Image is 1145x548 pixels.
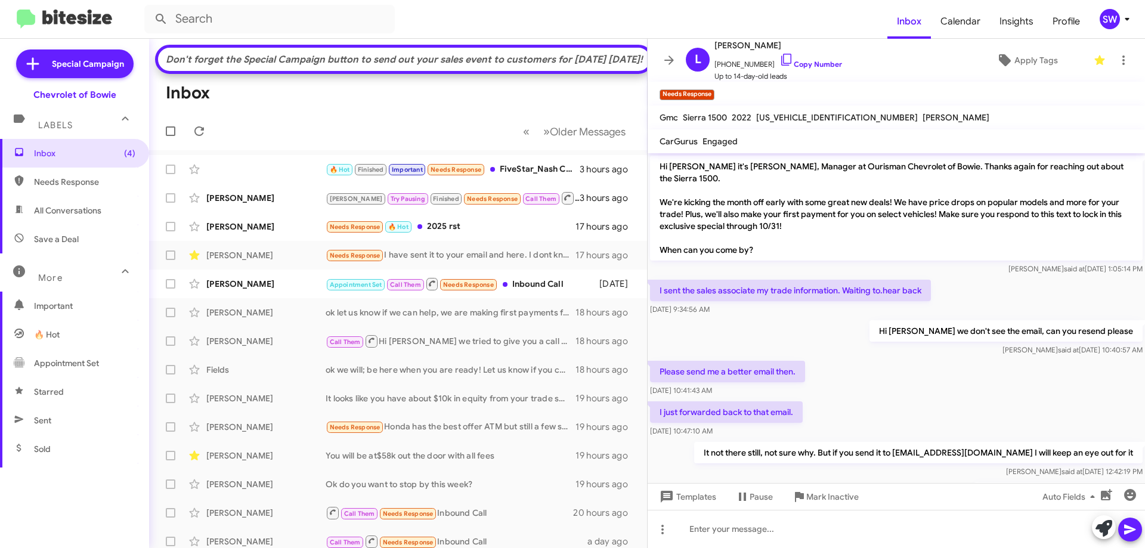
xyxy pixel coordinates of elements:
[34,176,135,188] span: Needs Response
[756,112,918,123] span: [US_VEHICLE_IDENTIFICATION_NUMBER]
[34,443,51,455] span: Sold
[750,486,773,507] span: Pause
[330,223,380,231] span: Needs Response
[650,386,712,395] span: [DATE] 10:41:43 AM
[575,364,638,376] div: 18 hours ago
[206,450,326,462] div: [PERSON_NAME]
[580,163,638,175] div: 3 hours ago
[358,166,384,174] span: Finished
[431,166,481,174] span: Needs Response
[383,538,434,546] span: Needs Response
[525,195,556,203] span: Call Them
[388,223,409,231] span: 🔥 Hot
[326,220,575,234] div: 2025 rst
[575,249,638,261] div: 17 hours ago
[714,70,842,82] span: Up to 14-day-old leads
[326,249,575,262] div: I have sent it to your email and here. I dont know else to say.
[516,119,633,144] nav: Page navigation example
[536,119,633,144] button: Next
[575,392,638,404] div: 19 hours ago
[683,112,727,123] span: Sierra 1500
[330,195,383,203] span: [PERSON_NAME]
[206,306,326,318] div: [PERSON_NAME]
[1058,345,1079,354] span: said at
[34,329,60,340] span: 🔥 Hot
[443,281,494,289] span: Needs Response
[695,50,701,69] span: L
[714,52,842,70] span: [PHONE_NUMBER]
[869,320,1143,342] p: Hi [PERSON_NAME] we don't see the email, can you resend please
[330,338,361,346] span: Call Them
[726,486,782,507] button: Pause
[694,442,1143,463] p: It not there still, not sure why. But if you send it to [EMAIL_ADDRESS][DOMAIN_NAME] I will keep ...
[38,120,73,131] span: Labels
[543,124,550,139] span: »
[326,420,575,434] div: Honda has the best offer ATM but still a few short
[575,421,638,433] div: 19 hours ago
[326,364,575,376] div: ok we will; be here when you are ready! Let us know if you can make it by the weekend before it s...
[34,147,135,159] span: Inbox
[33,89,116,101] div: Chevrolet of Bowie
[1043,4,1090,39] a: Profile
[1014,49,1058,71] span: Apply Tags
[1100,9,1120,29] div: SW
[330,166,350,174] span: 🔥 Hot
[52,58,124,70] span: Special Campaign
[648,486,726,507] button: Templates
[887,4,931,39] a: Inbox
[714,38,842,52] span: [PERSON_NAME]
[326,334,575,349] div: Hi [PERSON_NAME] we tried to give you a call back, are you still looking for the Malibu?
[383,510,434,518] span: Needs Response
[931,4,990,39] a: Calendar
[206,278,326,290] div: [PERSON_NAME]
[206,478,326,490] div: [PERSON_NAME]
[703,136,738,147] span: Engaged
[330,252,380,259] span: Needs Response
[390,281,421,289] span: Call Them
[16,49,134,78] a: Special Campaign
[965,49,1088,71] button: Apply Tags
[326,450,575,462] div: You will be at$58k out the door with all fees
[650,401,803,423] p: I just forwarded back to that email.
[1062,467,1082,476] span: said at
[206,364,326,376] div: Fields
[650,305,710,314] span: [DATE] 9:34:56 AM
[779,60,842,69] a: Copy Number
[523,124,530,139] span: «
[326,163,580,177] div: FiveStar_Nash Crn [DATE] $3.72 -2.5 Crn [DATE] $3.85 -2.5 Crn [DATE] $4.09 -0.25 Bns [DATE] $9.38...
[550,125,626,138] span: Older Messages
[344,510,375,518] span: Call Them
[575,335,638,347] div: 18 hours ago
[326,277,593,292] div: Inbound Call
[580,192,638,204] div: 3 hours ago
[326,478,575,490] div: Ok do you want to stop by this week?
[657,486,716,507] span: Templates
[391,195,425,203] span: Try Pausing
[923,112,989,123] span: [PERSON_NAME]
[732,112,751,123] span: 2022
[206,249,326,261] div: [PERSON_NAME]
[660,112,678,123] span: Gmc
[34,357,99,369] span: Appointment Set
[1008,264,1143,273] span: [PERSON_NAME] [DATE] 1:05:14 PM
[1006,467,1143,476] span: [PERSON_NAME] [DATE] 12:42:19 PM
[206,392,326,404] div: [PERSON_NAME]
[206,221,326,233] div: [PERSON_NAME]
[575,450,638,462] div: 19 hours ago
[782,486,868,507] button: Mark Inactive
[575,478,638,490] div: 19 hours ago
[575,221,638,233] div: 17 hours ago
[34,414,51,426] span: Sent
[650,156,1143,261] p: Hi [PERSON_NAME] it's [PERSON_NAME], Manager at Ourisman Chevrolet of Bowie. Thanks again for rea...
[660,136,698,147] span: CarGurus
[573,507,638,519] div: 20 hours ago
[326,191,580,206] div: Inbound Call
[206,507,326,519] div: [PERSON_NAME]
[326,306,575,318] div: ok let us know if we can help, we are making first payments for govt. employees
[587,535,638,547] div: a day ago
[660,89,714,100] small: Needs Response
[575,306,638,318] div: 18 hours ago
[650,426,713,435] span: [DATE] 10:47:10 AM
